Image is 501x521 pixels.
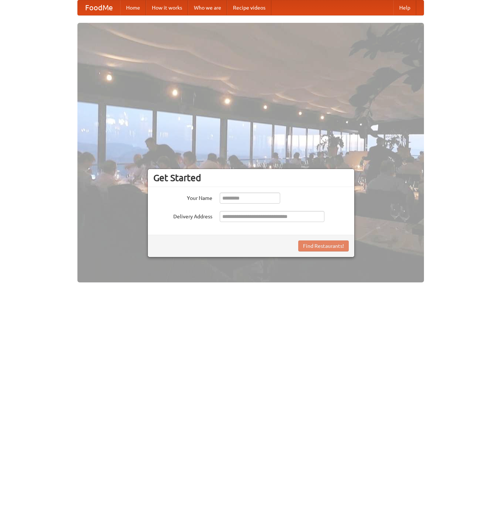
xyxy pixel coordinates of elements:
[227,0,271,15] a: Recipe videos
[153,172,349,183] h3: Get Started
[188,0,227,15] a: Who we are
[393,0,416,15] a: Help
[78,0,120,15] a: FoodMe
[153,211,212,220] label: Delivery Address
[153,193,212,202] label: Your Name
[298,240,349,251] button: Find Restaurants!
[146,0,188,15] a: How it works
[120,0,146,15] a: Home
